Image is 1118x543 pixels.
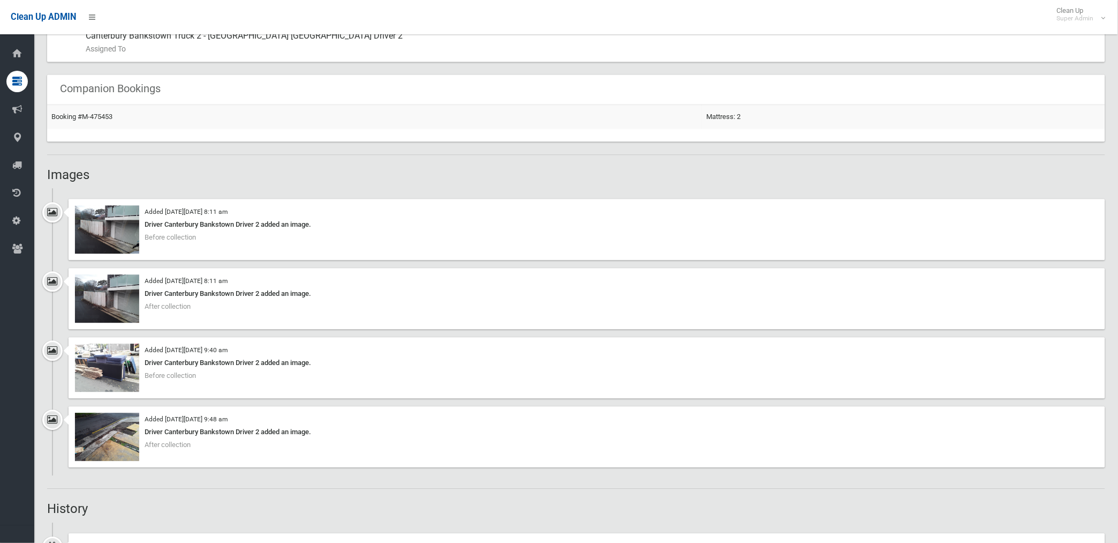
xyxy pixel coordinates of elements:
[145,208,228,215] small: Added [DATE][DATE] 8:11 am
[145,277,228,285] small: Added [DATE][DATE] 8:11 am
[145,415,228,423] small: Added [DATE][DATE] 9:48 am
[145,371,196,380] span: Before collection
[75,356,1099,369] div: Driver Canterbury Bankstown Driver 2 added an image.
[75,218,1099,231] div: Driver Canterbury Bankstown Driver 2 added an image.
[1052,6,1105,23] span: Clean Up
[47,168,1105,182] h2: Images
[75,287,1099,300] div: Driver Canterbury Bankstown Driver 2 added an image.
[47,502,1105,516] h2: History
[145,346,228,354] small: Added [DATE][DATE] 9:40 am
[75,426,1099,438] div: Driver Canterbury Bankstown Driver 2 added an image.
[86,23,1097,62] div: Canterbury Bankstown Truck 2 - [GEOGRAPHIC_DATA] [GEOGRAPHIC_DATA] Driver 2
[145,441,191,449] span: After collection
[75,344,139,392] img: 2025-08-1409.40.327018968940122435537.jpg
[11,12,76,22] span: Clean Up ADMIN
[47,78,173,99] header: Companion Bookings
[145,233,196,241] span: Before collection
[702,105,1105,129] td: Mattress: 2
[86,42,1097,55] small: Assigned To
[75,274,139,323] img: 2025-08-1408.11.055474103124320922441.jpg
[75,413,139,461] img: 2025-08-1409.48.343235891993893610641.jpg
[1057,14,1094,23] small: Super Admin
[145,302,191,310] span: After collection
[75,205,139,254] img: 2025-08-1408.10.475477755891930582615.jpg
[51,113,112,121] a: Booking #M-475453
